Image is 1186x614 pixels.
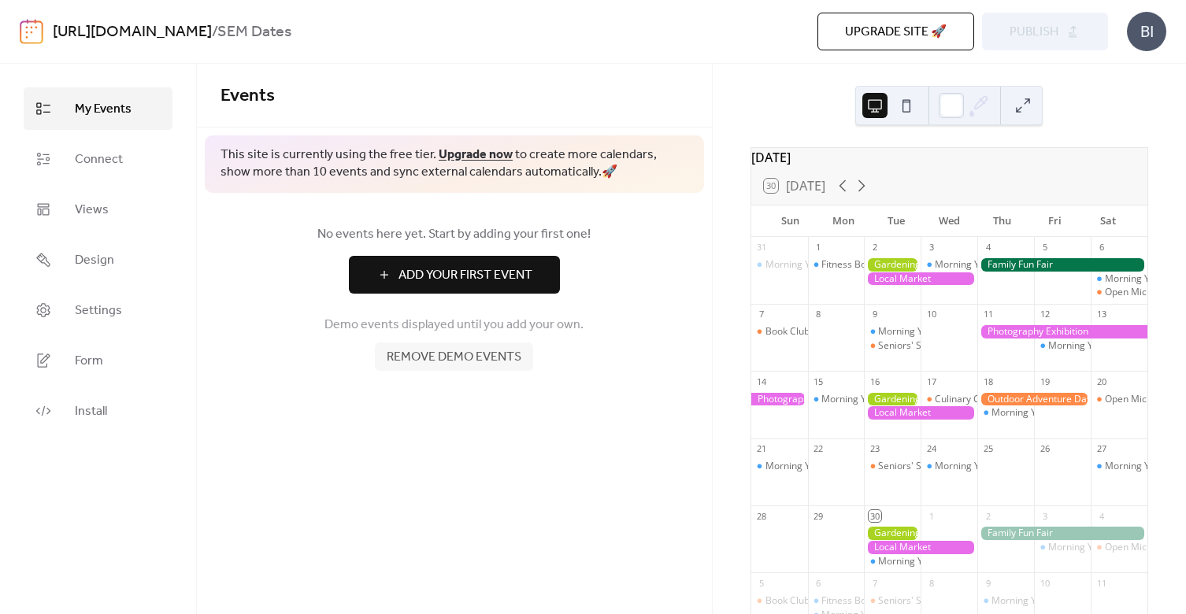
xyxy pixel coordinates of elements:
[925,510,937,522] div: 1
[878,325,962,338] div: Morning Yoga Bliss
[75,100,132,119] span: My Events
[1039,242,1051,253] div: 5
[1039,375,1051,387] div: 19
[817,205,869,237] div: Mon
[821,594,899,608] div: Fitness Bootcamp
[1091,286,1147,299] div: Open Mic Night
[1105,541,1173,554] div: Open Mic Night
[24,138,172,180] a: Connect
[1095,577,1107,589] div: 11
[1105,286,1173,299] div: Open Mic Night
[923,205,976,237] div: Wed
[864,325,921,338] div: Morning Yoga Bliss
[1039,309,1051,320] div: 12
[1028,205,1081,237] div: Fri
[1091,393,1147,406] div: Open Mic Night
[756,242,768,253] div: 31
[977,527,1147,540] div: Family Fun Fair
[349,256,560,294] button: Add Your First Event
[1095,309,1107,320] div: 13
[991,406,1076,420] div: Morning Yoga Bliss
[864,406,977,420] div: Local Market
[864,460,921,473] div: Seniors' Social Tea
[869,205,922,237] div: Tue
[751,393,808,406] div: Photography Exhibition
[921,460,977,473] div: Morning Yoga Bliss
[75,352,103,371] span: Form
[921,258,977,272] div: Morning Yoga Bliss
[756,577,768,589] div: 5
[808,393,865,406] div: Morning Yoga Bliss
[1095,510,1107,522] div: 4
[813,577,825,589] div: 6
[1091,272,1147,286] div: Morning Yoga Bliss
[765,325,856,338] div: Book Club Gathering
[75,301,122,320] span: Settings
[1039,577,1051,589] div: 10
[765,594,856,608] div: Book Club Gathering
[869,577,880,589] div: 7
[864,527,921,540] div: Gardening Workshop
[1034,339,1091,353] div: Morning Yoga Bliss
[24,289,172,331] a: Settings
[751,148,1147,167] div: [DATE]
[821,258,899,272] div: Fitness Bootcamp
[1048,541,1132,554] div: Morning Yoga Bliss
[864,272,977,286] div: Local Market
[765,258,850,272] div: Morning Yoga Bliss
[821,393,906,406] div: Morning Yoga Bliss
[977,325,1147,338] div: Photography Exhibition
[24,87,172,130] a: My Events
[813,375,825,387] div: 15
[221,225,688,244] span: No events here yet. Start by adding your first one!
[75,251,114,270] span: Design
[1039,510,1051,522] div: 3
[24,239,172,281] a: Design
[751,325,808,338] div: Book Club Gathering
[813,242,825,253] div: 1
[813,309,825,320] div: 8
[813,510,825,522] div: 29
[977,258,1147,272] div: Family Fun Fair
[813,443,825,455] div: 22
[869,510,880,522] div: 30
[925,309,937,320] div: 10
[869,443,880,455] div: 23
[764,205,817,237] div: Sun
[751,460,808,473] div: Morning Yoga Bliss
[217,17,291,47] b: SEM Dates
[1095,242,1107,253] div: 6
[991,594,1076,608] div: Morning Yoga Bliss
[869,242,880,253] div: 2
[756,510,768,522] div: 28
[864,339,921,353] div: Seniors' Social Tea
[756,309,768,320] div: 7
[845,23,947,42] span: Upgrade site 🚀
[878,555,962,568] div: Morning Yoga Bliss
[24,390,172,432] a: Install
[1039,443,1051,455] div: 26
[1095,375,1107,387] div: 20
[221,79,275,113] span: Events
[878,594,961,608] div: Seniors' Social Tea
[75,402,107,421] span: Install
[53,17,212,47] a: [URL][DOMAIN_NAME]
[221,256,688,294] a: Add Your First Event
[221,146,688,182] span: This site is currently using the free tier. to create more calendars, show more than 10 events an...
[935,393,1035,406] div: Culinary Cooking Class
[756,443,768,455] div: 21
[925,577,937,589] div: 8
[808,594,865,608] div: Fitness Bootcamp
[75,150,123,169] span: Connect
[387,348,521,367] span: Remove demo events
[375,342,533,371] button: Remove demo events
[1048,339,1132,353] div: Morning Yoga Bliss
[869,375,880,387] div: 16
[864,594,921,608] div: Seniors' Social Tea
[878,460,961,473] div: Seniors' Social Tea
[751,594,808,608] div: Book Club Gathering
[982,242,994,253] div: 4
[977,393,1091,406] div: Outdoor Adventure Day
[212,17,217,47] b: /
[864,258,921,272] div: Gardening Workshop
